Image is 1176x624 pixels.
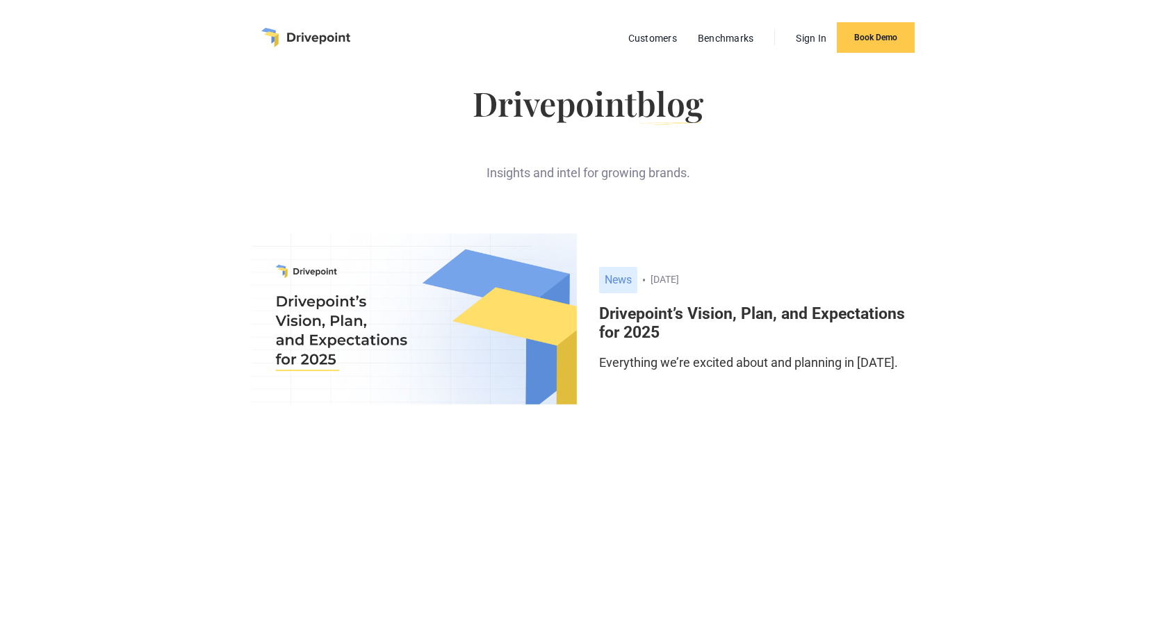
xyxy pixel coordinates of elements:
[837,22,915,53] a: Book Demo
[637,81,703,125] span: blog
[599,354,924,371] p: Everything we’re excited about and planning in [DATE].
[691,29,761,47] a: Benchmarks
[599,267,924,371] a: News[DATE]Drivepoint’s Vision, Plan, and Expectations for 2025Everything we’re excited about and ...
[252,142,924,181] div: Insights and intel for growing brands.
[599,304,924,343] h6: Drivepoint’s Vision, Plan, and Expectations for 2025
[252,86,924,120] h1: Drivepoint
[651,274,924,286] div: [DATE]
[599,267,637,293] div: News
[621,29,684,47] a: Customers
[261,28,350,47] a: home
[789,29,833,47] a: Sign In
